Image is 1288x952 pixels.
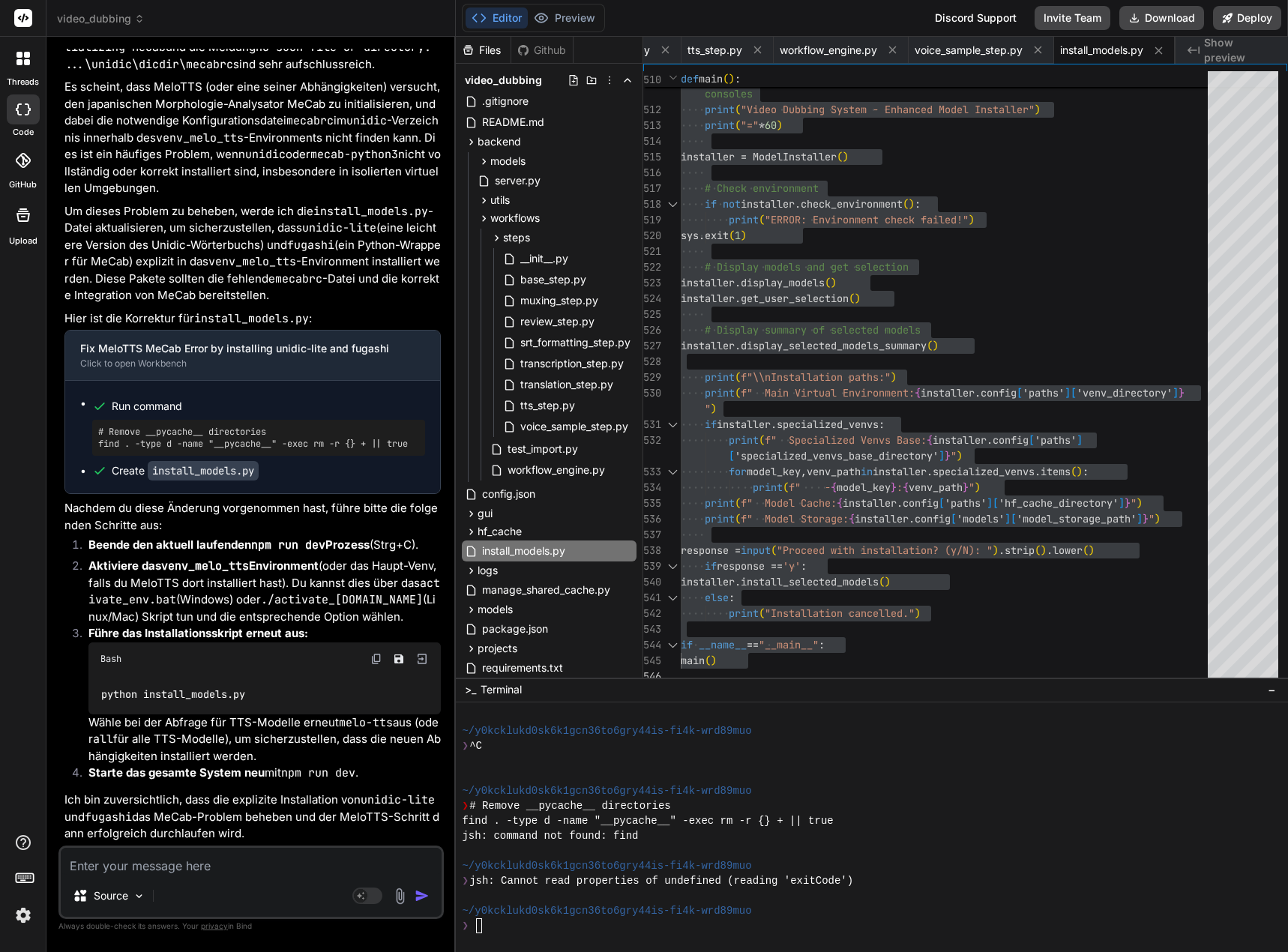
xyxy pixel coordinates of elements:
[1077,386,1173,400] span: 'venv_directory'
[915,386,921,400] span: {
[643,196,661,212] div: 518
[643,590,661,606] div: 541
[741,118,759,132] span: "="
[519,292,600,310] span: muxing_step.py
[747,638,759,651] span: ==
[1268,682,1276,697] span: −
[1035,103,1041,116] span: )
[681,339,927,352] span: installer.display_selected_models_summary
[415,888,430,903] img: icon
[503,230,530,245] span: steps
[1131,496,1137,510] span: "
[1041,543,1047,557] span: )
[717,559,783,573] span: response ==
[208,254,296,269] code: venv_melo_tts
[88,558,319,573] strong: Aktiviere das Environment
[370,653,382,665] img: copy
[729,449,735,463] span: [
[478,506,493,521] span: gui
[643,433,661,448] div: 532
[519,334,632,352] span: srt_formatting_step.py
[759,213,765,226] span: (
[759,638,819,651] span: "__main__"
[729,433,759,447] span: print
[939,496,945,510] span: [
[1023,386,1065,400] span: 'paths'
[801,465,807,478] span: ,
[1083,543,1089,557] span: (
[98,426,419,450] pre: # Remove __pycache__ directories find . -type d -name "__pycache__" -exec rm -r {} + || true
[993,543,999,557] span: )
[643,259,661,275] div: 522
[879,575,885,588] span: (
[849,512,855,525] span: {
[681,276,825,289] span: installer.display_models
[1065,386,1071,400] span: ]
[765,118,777,132] span: 60
[873,465,1071,478] span: installer.specialized_venvs.items
[1149,512,1155,525] span: "
[7,76,39,88] label: threads
[261,592,423,607] code: ./activate_[DOMAIN_NAME]
[705,370,735,384] span: print
[465,682,476,697] span: >_
[64,203,441,304] p: Um dieses Problem zu beheben, werde ich die -Datei aktualisieren, um sicherzustellen, dass (eine ...
[1077,433,1083,447] span: ]
[462,723,751,738] span: ~/y0kcklukd0sk6k1gcn36to6gry44is-fi4k-wrd89muo
[643,511,661,527] div: 536
[735,229,741,242] span: 1
[80,358,401,370] div: Click to open Workbench
[825,276,831,289] span: (
[1017,386,1023,400] span: [
[705,402,711,415] span: "
[519,313,596,331] span: review_step.py
[1035,6,1110,30] button: Invite Team
[831,480,837,494] span: {
[490,211,540,226] span: workflows
[741,543,771,557] span: input
[729,213,759,226] span: print
[1071,465,1077,478] span: (
[663,464,682,480] div: Click to collapse the range.
[76,625,441,765] li: Wähle bei der Abfrage für TTS-Modelle erneut aus (oder für alle TTS-Modelle), um sicherzustellen,...
[76,558,441,625] li: (oder das Haupt-Venv, falls du MeloTTS dort installiert hast). Du kannst dies über das (Windows) ...
[849,292,855,305] span: (
[969,480,975,494] span: "
[156,130,244,145] code: venv_melo_tts
[64,500,441,534] p: Nachdem du diese Änderung vorgenommen hast, führe bitte die folgenden Schritte aus:
[643,370,661,385] div: 529
[1155,512,1161,525] span: )
[741,512,849,525] span: f" Model Storage:
[927,433,933,447] span: {
[909,197,915,211] span: )
[783,480,789,494] span: (
[735,72,741,85] span: :
[915,197,921,211] span: :
[783,559,801,573] span: 'y'
[57,11,145,26] span: video_dubbing
[951,512,957,525] span: [
[456,43,511,58] div: Files
[1060,43,1143,58] span: install_models.py
[957,512,1005,525] span: 'models'
[1137,496,1143,510] span: )
[1017,512,1137,525] span: 'model_storage_path'
[643,637,661,653] div: 544
[933,433,1029,447] span: installer.config
[759,433,765,447] span: (
[777,543,993,557] span: "Proceed with installation? (y/N): "
[391,888,409,905] img: attachment
[1265,678,1279,702] button: −
[909,480,963,494] span: venv_path
[64,79,441,197] p: Es scheint, dass MeloTTS (oder eine seiner Abhängigkeiten) versucht, den japanischen Morphologie-...
[705,496,735,510] span: print
[1125,496,1131,510] span: }
[490,154,526,169] span: models
[843,496,939,510] span: installer.config
[705,103,735,116] span: print
[993,496,999,510] span: [
[462,738,469,753] span: ❯
[729,606,759,620] span: print
[100,687,247,702] code: python install_models.py
[705,260,909,274] span: # Display models and get selection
